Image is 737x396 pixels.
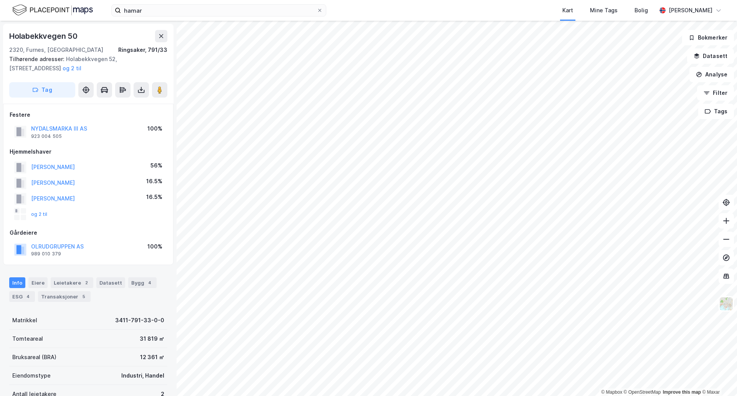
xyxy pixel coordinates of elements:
[115,316,164,325] div: 3411-791-33-0-0
[9,56,66,62] span: Tilhørende adresser:
[147,124,162,133] div: 100%
[9,277,25,288] div: Info
[9,30,79,42] div: Holabekkvegen 50
[121,371,164,380] div: Industri, Handel
[24,293,32,300] div: 4
[12,353,56,362] div: Bruksareal (BRA)
[682,30,734,45] button: Bokmerker
[699,359,737,396] div: Kontrollprogram for chat
[140,353,164,362] div: 12 361 ㎡
[9,55,161,73] div: Holabekkvegen 52, [STREET_ADDRESS]
[12,3,93,17] img: logo.f888ab2527a4732fd821a326f86c7f29.svg
[12,316,37,325] div: Matrikkel
[12,371,51,380] div: Eiendomstype
[562,6,573,15] div: Kart
[118,45,167,55] div: Ringsaker, 791/33
[12,334,43,343] div: Tomteareal
[719,297,734,311] img: Z
[51,277,93,288] div: Leietakere
[147,242,162,251] div: 100%
[150,161,162,170] div: 56%
[28,277,48,288] div: Eiere
[31,251,61,257] div: 989 010 379
[635,6,648,15] div: Bolig
[121,5,317,16] input: Søk på adresse, matrikkel, gårdeiere, leietakere eller personer
[9,291,35,302] div: ESG
[38,291,91,302] div: Transaksjoner
[699,359,737,396] iframe: Chat Widget
[624,389,661,395] a: OpenStreetMap
[9,45,103,55] div: 2320, Furnes, [GEOGRAPHIC_DATA]
[83,279,90,287] div: 2
[698,104,734,119] button: Tags
[140,334,164,343] div: 31 819 ㎡
[10,110,167,119] div: Festere
[10,147,167,156] div: Hjemmelshaver
[96,277,125,288] div: Datasett
[663,389,701,395] a: Improve this map
[128,277,157,288] div: Bygg
[689,67,734,82] button: Analyse
[146,192,162,202] div: 16.5%
[687,48,734,64] button: Datasett
[146,177,162,186] div: 16.5%
[80,293,88,300] div: 5
[590,6,618,15] div: Mine Tags
[697,85,734,101] button: Filter
[601,389,622,395] a: Mapbox
[31,133,62,139] div: 923 004 505
[10,228,167,237] div: Gårdeiere
[146,279,154,287] div: 4
[669,6,712,15] div: [PERSON_NAME]
[9,82,75,98] button: Tag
